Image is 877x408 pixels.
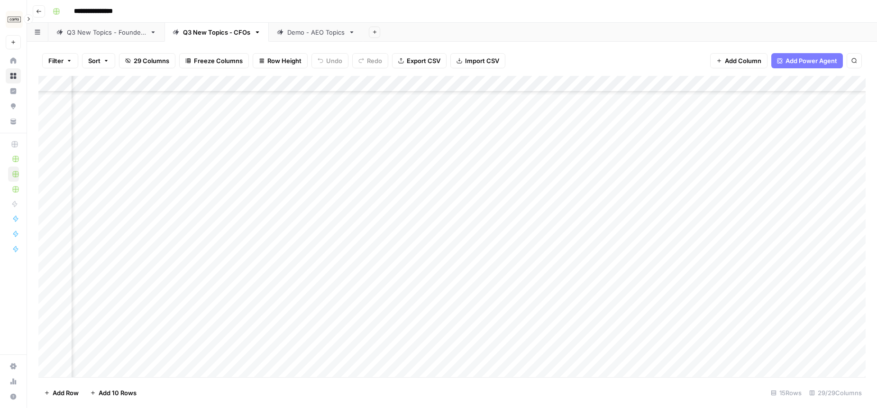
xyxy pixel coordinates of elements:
[119,53,175,68] button: 29 Columns
[6,11,23,28] img: Carta Logo
[53,388,79,398] span: Add Row
[6,83,21,99] a: Insights
[183,28,250,37] div: Q3 New Topics - CFOs
[179,53,249,68] button: Freeze Columns
[407,56,440,65] span: Export CSV
[267,56,301,65] span: Row Height
[710,53,767,68] button: Add Column
[164,23,269,42] a: Q3 New Topics - CFOs
[82,53,115,68] button: Sort
[326,56,342,65] span: Undo
[6,99,21,114] a: Opportunities
[311,53,348,68] button: Undo
[42,53,78,68] button: Filter
[465,56,499,65] span: Import CSV
[84,385,142,400] button: Add 10 Rows
[771,53,843,68] button: Add Power Agent
[269,23,363,42] a: Demo - AEO Topics
[38,385,84,400] button: Add Row
[253,53,308,68] button: Row Height
[725,56,761,65] span: Add Column
[6,359,21,374] a: Settings
[767,385,805,400] div: 15 Rows
[6,389,21,404] button: Help + Support
[194,56,243,65] span: Freeze Columns
[450,53,505,68] button: Import CSV
[6,53,21,68] a: Home
[48,56,64,65] span: Filter
[134,56,169,65] span: 29 Columns
[352,53,388,68] button: Redo
[6,68,21,83] a: Browse
[6,374,21,389] a: Usage
[367,56,382,65] span: Redo
[88,56,100,65] span: Sort
[287,28,345,37] div: Demo - AEO Topics
[48,23,164,42] a: Q3 New Topics - Founders
[6,8,21,31] button: Workspace: Carta
[786,56,837,65] span: Add Power Agent
[6,114,21,129] a: Your Data
[392,53,447,68] button: Export CSV
[67,28,146,37] div: Q3 New Topics - Founders
[99,388,137,398] span: Add 10 Rows
[805,385,866,400] div: 29/29 Columns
